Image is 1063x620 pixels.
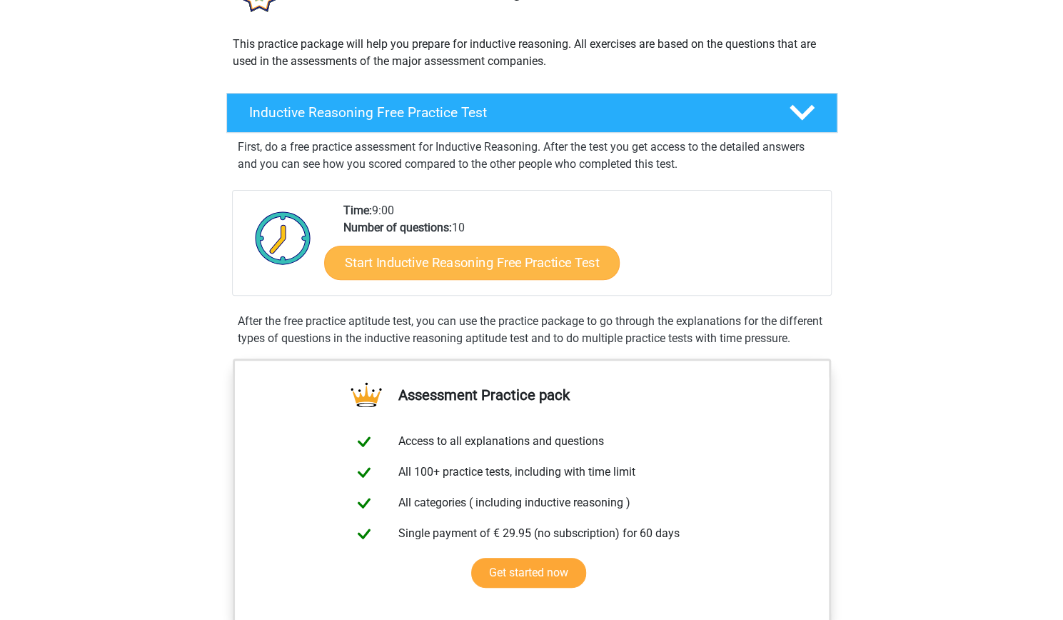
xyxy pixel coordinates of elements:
img: Clock [247,202,319,274]
b: Time: [343,204,372,217]
div: After the free practice aptitude test, you can use the practice package to go through the explana... [232,313,832,347]
a: Inductive Reasoning Free Practice Test [221,93,843,133]
div: 9:00 10 [333,202,830,295]
p: This practice package will help you prepare for inductive reasoning. All exercises are based on t... [233,36,831,70]
b: Number of questions: [343,221,452,234]
a: Get started now [471,558,586,588]
a: Start Inductive Reasoning Free Practice Test [324,245,620,279]
p: First, do a free practice assessment for Inductive Reasoning. After the test you get access to th... [238,139,826,173]
h4: Inductive Reasoning Free Practice Test [249,104,766,121]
